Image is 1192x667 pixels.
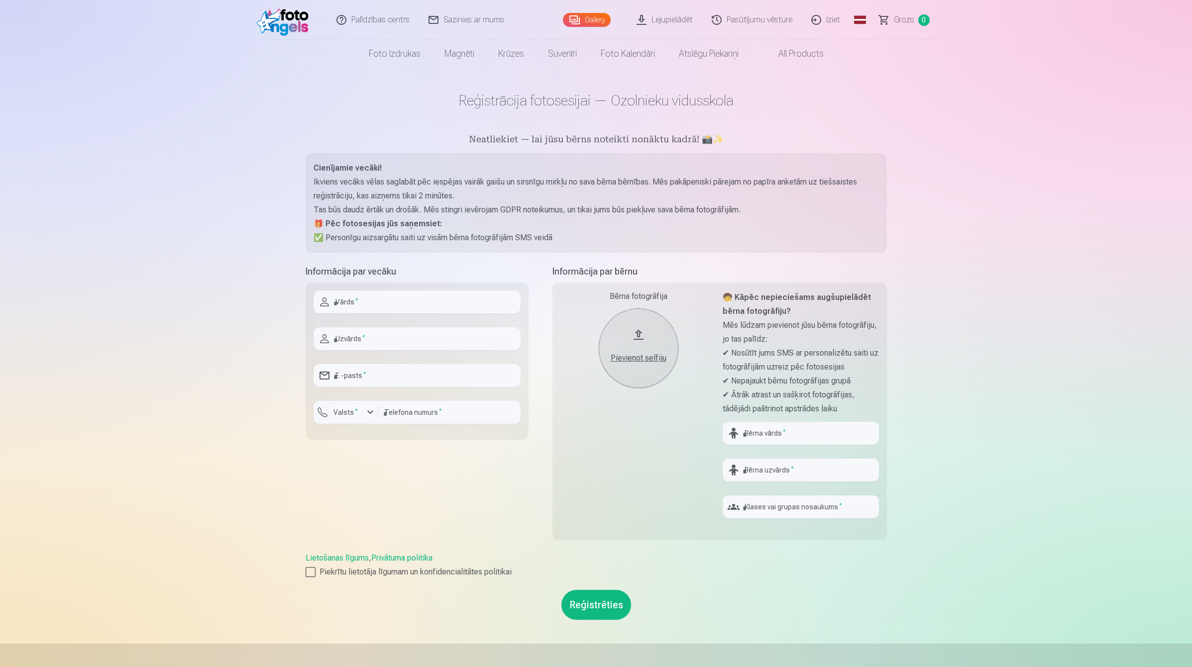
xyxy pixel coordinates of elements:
[314,175,879,203] p: Ikviens vecāks vēlas saglabāt pēc iespējas vairāk gaišu un sirsnīgu mirkļu no sava bērna bērnības...
[314,203,879,217] p: Tas būs daudz ērtāk un drošāk. Mēs stingri ievērojam GDPR noteikumus, un tikai jums būs piekļuve ...
[306,133,887,147] h5: Neatliekiet — lai jūsu bērns noteikti nonāktu kadrā! 📸✨
[433,40,486,68] a: Magnēti
[329,407,362,417] label: Valsts
[723,318,879,346] p: Mēs lūdzam pievienot jūsu bērna fotogrāfiju, jo tas palīdz:
[589,40,667,68] a: Foto kalendāri
[560,290,717,302] div: Bērna fotogrāfija
[357,40,433,68] a: Foto izdrukas
[314,219,442,228] strong: 🎁 Pēc fotosesijas jūs saņemsiet:
[609,352,668,364] div: Pievienot selfiju
[486,40,536,68] a: Krūzes
[918,14,930,26] span: 0
[667,40,751,68] a: Atslēgu piekariņi
[306,265,529,279] h5: Informācija par vecāku
[371,553,433,563] a: Privātuma politika
[306,552,887,578] div: ,
[723,374,879,388] p: ✔ Nepajaukt bērnu fotogrāfijas grupā
[306,92,887,109] h1: Reģistrācija fotosesijai — Ozolnieku vidusskola
[257,4,314,36] img: /fa1
[723,346,879,374] p: ✔ Nosūtīt jums SMS ar personalizētu saiti uz fotogrāfijām uzreiz pēc fotosesijas
[561,590,631,620] button: Reģistrēties
[306,553,369,563] a: Lietošanas līgums
[552,265,887,279] h5: Informācija par bērnu
[563,13,611,27] a: Gallery
[751,40,836,68] a: All products
[306,566,887,578] label: Piekrītu lietotāja līgumam un konfidencialitātes politikai
[723,292,871,316] strong: 🧒 Kāpēc nepieciešams augšupielādēt bērna fotogrāfiju?
[536,40,589,68] a: Suvenīri
[599,308,678,388] button: Pievienot selfiju
[314,231,879,245] p: ✅ Personīgu aizsargātu saiti uz visām bērna fotogrāfijām SMS veidā
[723,388,879,416] p: ✔ Ātrāk atrast un sašķirot fotogrāfijas, tādējādi paātrinot apstrādes laiku
[314,401,378,424] button: Valsts*
[894,14,914,26] span: Grozs
[314,163,382,173] strong: Cienījamie vecāki!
